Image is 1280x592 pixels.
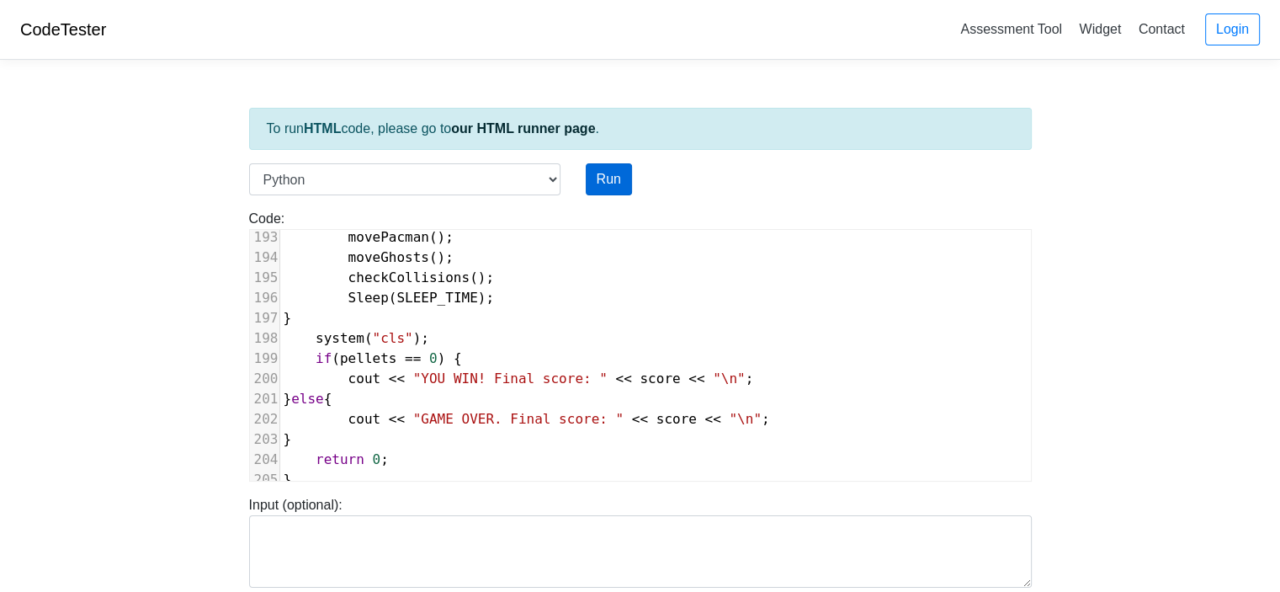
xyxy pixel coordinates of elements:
span: ; [284,371,754,387]
span: << [389,371,405,387]
span: (); [284,249,454,265]
span: ; [284,411,770,427]
span: << [389,411,405,427]
span: SLEEP_TIME [396,290,477,306]
div: 201 [250,389,279,409]
span: ; [284,451,389,467]
span: cout [348,411,381,427]
span: 0 [372,451,380,467]
span: } [284,431,292,447]
span: cout [348,371,381,387]
span: score [640,371,680,387]
button: Run [586,163,632,195]
div: 198 [250,328,279,349]
span: if [316,350,332,366]
div: Input (optional): [236,495,1044,588]
span: } [284,472,292,488]
strong: HTML [304,121,341,136]
a: Contact [1132,15,1192,43]
span: system [316,330,364,346]
span: "YOU WIN! Final score: " [413,371,608,387]
span: << [632,411,648,427]
div: Code: [236,209,1044,482]
span: ( ) { [284,350,462,366]
span: "\n" [713,371,746,387]
span: moveGhosts [348,249,429,265]
span: 0 [429,350,438,366]
div: 196 [250,288,279,308]
span: movePacman [348,229,429,245]
span: ( ); [284,330,430,346]
div: 194 [250,248,279,268]
div: 195 [250,268,279,288]
div: 193 [250,227,279,248]
div: 204 [250,450,279,470]
div: 199 [250,349,279,369]
a: Login [1205,13,1260,45]
span: (); [284,269,495,285]
div: 197 [250,308,279,328]
span: return [316,451,364,467]
span: "\n" [729,411,762,427]
span: } [284,310,292,326]
div: 202 [250,409,279,429]
div: 205 [250,470,279,490]
span: == [405,350,421,366]
span: } { [284,391,332,407]
span: << [704,411,720,427]
a: Widget [1072,15,1128,43]
span: pellets [340,350,396,366]
div: 200 [250,369,279,389]
span: "GAME OVER. Final score: " [413,411,624,427]
span: << [688,371,704,387]
span: else [291,391,324,407]
span: (); [284,229,454,245]
span: "cls" [372,330,412,346]
span: checkCollisions [348,269,470,285]
div: To run code, please go to . [249,108,1032,150]
span: << [615,371,631,387]
a: our HTML runner page [451,121,595,136]
span: score [656,411,697,427]
div: 203 [250,429,279,450]
a: CodeTester [20,20,106,39]
a: Assessment Tool [953,15,1069,43]
span: Sleep [348,290,389,306]
span: ( ); [284,290,495,306]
